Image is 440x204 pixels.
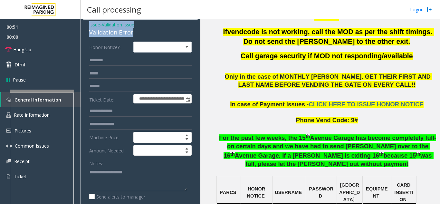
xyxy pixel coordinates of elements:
span: because 15 [384,152,416,159]
div: Validation Error [89,28,192,37]
span: CARD INSERTION [394,182,413,202]
span: Avenue Garage has become completely full-on certain days and we have had to send [PERSON_NAME] ov... [224,134,436,159]
span: USERNAME [275,190,302,195]
a: Logout [410,6,432,13]
label: Notes: [89,158,103,167]
span: Toggle popup [184,94,191,103]
span: th [416,151,420,157]
img: 'icon' [6,143,12,149]
span: Decrease value [182,151,191,156]
label: Send alerts to manager [89,193,145,200]
span: Increase value [182,145,191,151]
span: PASSWORD [309,186,333,199]
img: 'icon' [6,129,11,133]
span: Phone Vend Code: 9# [296,117,358,123]
span: PARCS [220,190,236,195]
span: In case of Payment issues - [230,101,309,108]
img: 'icon' [6,97,11,102]
span: Avenue Garage. If a [PERSON_NAME] is exiting 16 [235,152,379,159]
span: th [379,151,384,157]
label: Honor Notice?: [88,42,132,53]
h3: Call processing [84,2,144,17]
span: Issue [89,21,100,28]
img: 'icon' [6,112,11,118]
img: 'icon' [6,174,11,180]
span: code is not working, call the MOD as per the shift timings. Do not send the [PERSON_NAME] to the ... [243,28,434,45]
span: th [306,134,310,139]
span: Dtmf [14,61,25,68]
img: 'icon' [6,159,11,163]
span: vend [227,28,244,36]
span: HONOR NOTICE [247,186,266,199]
span: th [230,151,235,157]
img: logout [427,6,432,13]
span: Call garage security if MOD not responding/available [241,52,413,60]
span: CLICK HERE TO ISSUE HONOR NOTICE [309,101,424,108]
span: For the past few weeks, the 15 [219,134,306,141]
span: was full, please let the [PERSON_NAME] out without payment [245,152,434,167]
span: - [100,22,134,28]
span: Pause [13,76,26,83]
span: [GEOGRAPHIC_DATA] [339,182,360,202]
a: CLICK HERE TO ISSUE HONOR NOTICE [309,102,424,107]
span: Only in the case of MONTHLY [PERSON_NAME]. GET THEIR FIRST AND LAST NAME BEFORE VENDING THE GATE ... [225,73,433,88]
span: EQUIPMENT [366,186,388,199]
span: Hang Up [13,46,31,53]
span: Validation Issue [102,21,134,28]
a: General Information [1,92,81,107]
span: Decrease value [182,137,191,142]
span: Increase value [182,132,191,137]
label: Ticket Date: [88,94,132,104]
label: Amount Needed: [88,145,132,156]
span: If [223,28,227,36]
label: Machine Price: [88,132,132,143]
